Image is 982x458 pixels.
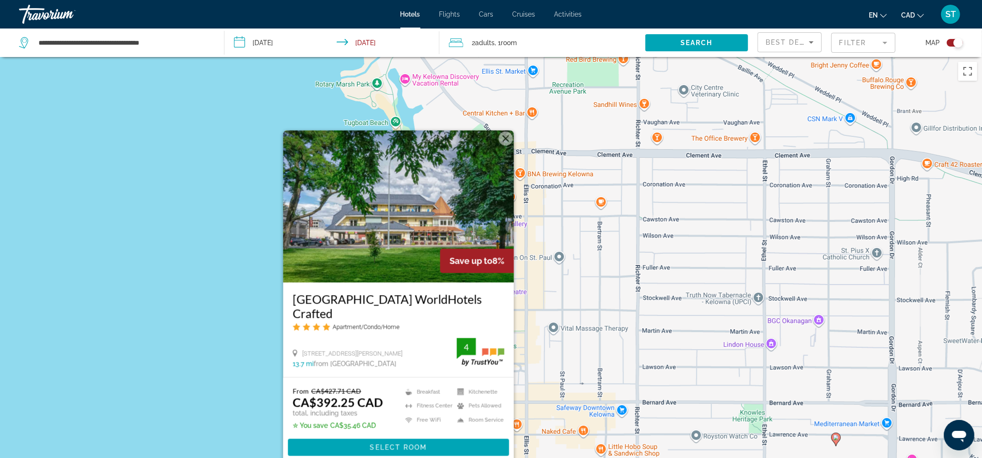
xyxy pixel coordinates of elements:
button: Close [498,132,513,146]
li: Breakfast [400,387,452,397]
button: Travelers: 2 adults, 0 children [439,29,645,57]
span: 2 [472,36,495,49]
a: Flights [439,10,460,18]
span: ✮ You save [292,422,328,429]
span: Apartment/Condo/Home [332,324,399,331]
div: 4 star Apartment [292,323,504,331]
li: Free WiFi [400,415,452,425]
a: Activities [554,10,582,18]
button: Select Room [288,439,509,456]
button: Filter [831,32,895,53]
del: CA$427.71 CAD [311,387,361,395]
div: 8% [440,249,514,273]
span: en [869,11,878,19]
button: Change currency [901,8,924,22]
ins: CA$392.25 CAD [292,395,383,410]
span: ST [945,10,956,19]
a: Select Room [288,443,509,450]
p: CA$35.46 CAD [292,422,383,429]
li: Pets Allowed [452,401,504,411]
button: Change language [869,8,887,22]
button: Toggle map [940,38,963,47]
a: Travorium [19,2,114,27]
span: From [292,387,309,395]
span: Search [681,39,713,47]
button: User Menu [938,4,963,24]
span: , 1 [495,36,517,49]
span: Save up to [449,256,492,266]
span: Select Room [369,444,427,451]
button: Search [645,34,748,51]
span: Adults [475,39,495,47]
span: Room [501,39,517,47]
a: [GEOGRAPHIC_DATA] WorldHotels Crafted [292,292,504,321]
iframe: Button to launch messaging window [944,420,974,450]
p: total, including taxes [292,410,383,417]
span: Best Deals [766,38,815,46]
a: Hotels [400,10,420,18]
button: Check-in date: Sep 20, 2025 Check-out date: Sep 21, 2025 [224,29,439,57]
a: Cruises [513,10,535,18]
li: Fitness Center [400,401,452,411]
li: Kitchenette [452,387,504,397]
img: trustyou-badge.svg [457,338,504,366]
span: [STREET_ADDRESS][PERSON_NAME] [302,350,402,357]
span: Map [925,36,940,49]
span: 13.7 mi [292,360,313,368]
mat-select: Sort by [766,37,814,48]
span: from [GEOGRAPHIC_DATA] [313,360,396,368]
li: Room Service [452,415,504,425]
button: Toggle fullscreen view [958,62,977,81]
a: Cars [479,10,494,18]
div: 4 [457,342,476,353]
img: Hotel image [283,131,514,283]
span: CAD [901,11,915,19]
